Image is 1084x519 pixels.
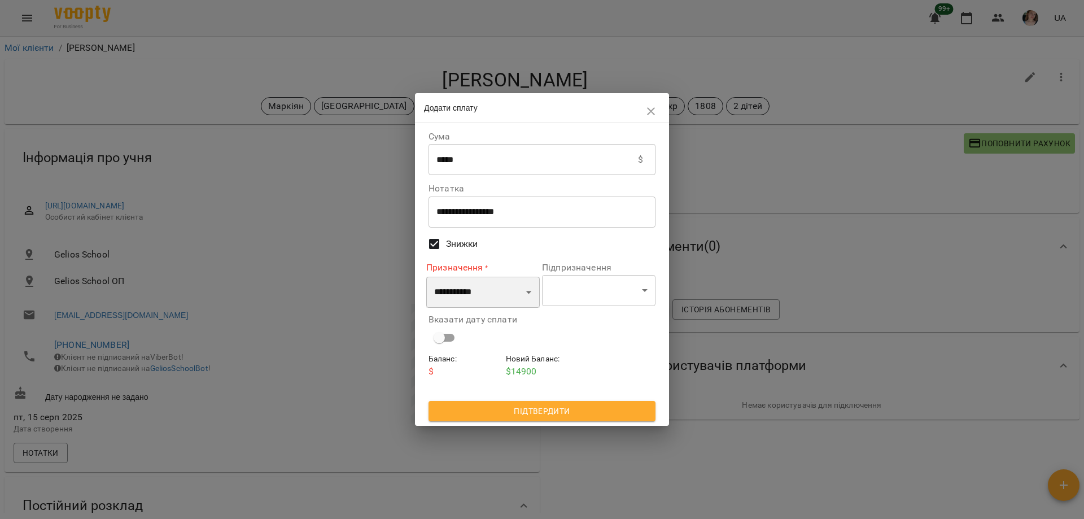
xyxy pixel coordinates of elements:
[429,184,655,193] label: Нотатка
[426,261,540,274] label: Призначення
[506,353,579,365] h6: Новий Баланс :
[506,365,579,378] p: $ 14900
[424,103,478,112] span: Додати сплату
[638,153,643,167] p: $
[542,263,655,272] label: Підпризначення
[429,353,501,365] h6: Баланс :
[429,132,655,141] label: Сума
[446,237,478,251] span: Знижки
[429,315,655,324] label: Вказати дату сплати
[429,365,501,378] p: $
[429,401,655,421] button: Підтвердити
[438,404,646,418] span: Підтвердити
